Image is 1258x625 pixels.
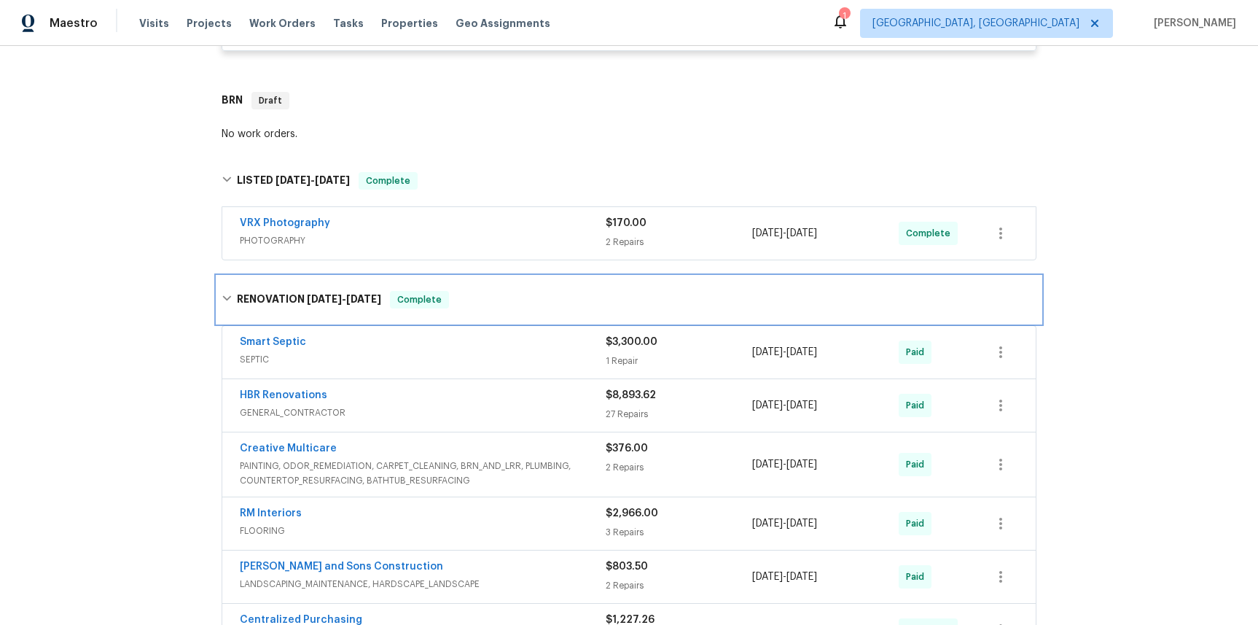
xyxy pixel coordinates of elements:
[240,337,306,347] a: Smart Septic
[240,508,302,519] a: RM Interiors
[752,226,817,241] span: -
[606,407,752,422] div: 27 Repairs
[906,570,930,584] span: Paid
[606,354,752,368] div: 1 Repair
[606,235,752,249] div: 2 Repairs
[240,615,362,625] a: Centralized Purchasing
[240,233,606,248] span: PHOTOGRAPHY
[333,18,364,28] span: Tasks
[752,570,817,584] span: -
[752,400,783,411] span: [DATE]
[752,457,817,472] span: -
[752,228,783,238] span: [DATE]
[222,127,1036,141] div: No work orders.
[240,524,606,538] span: FLOORING
[237,291,381,308] h6: RENOVATION
[752,459,783,470] span: [DATE]
[906,345,930,360] span: Paid
[752,572,783,582] span: [DATE]
[906,398,930,413] span: Paid
[906,457,930,472] span: Paid
[240,459,606,488] span: PAINTING, ODOR_REMEDIATION, CARPET_CLEANING, BRN_AND_LRR, PLUMBING, COUNTERTOP_RESURFACING, BATHT...
[139,16,169,31] span: Visits
[872,16,1079,31] span: [GEOGRAPHIC_DATA], [GEOGRAPHIC_DATA]
[839,9,849,23] div: 1
[391,292,448,307] span: Complete
[240,218,330,228] a: VRX Photography
[222,92,243,109] h6: BRN
[50,16,98,31] span: Maestro
[606,615,655,625] span: $1,227.26
[786,400,817,411] span: [DATE]
[606,578,752,593] div: 2 Repairs
[276,175,350,185] span: -
[606,525,752,540] div: 3 Repairs
[237,172,350,190] h6: LISTED
[187,16,232,31] span: Projects
[240,405,606,420] span: GENERAL_CONTRACTOR
[217,276,1041,323] div: RENOVATION [DATE]-[DATE]Complete
[752,516,817,531] span: -
[606,218,646,228] span: $170.00
[253,93,288,108] span: Draft
[786,228,817,238] span: [DATE]
[240,390,327,400] a: HBR Renovations
[307,294,342,304] span: [DATE]
[606,390,656,400] span: $8,893.62
[606,508,658,519] span: $2,966.00
[752,398,817,413] span: -
[307,294,381,304] span: -
[906,226,956,241] span: Complete
[786,572,817,582] span: [DATE]
[606,443,648,454] span: $376.00
[1148,16,1236,31] span: [PERSON_NAME]
[249,16,316,31] span: Work Orders
[217,158,1041,204] div: LISTED [DATE]-[DATE]Complete
[240,352,606,367] span: SEPTIC
[786,347,817,357] span: [DATE]
[240,577,606,591] span: LANDSCAPING_MAINTENANCE, HARDSCAPE_LANDSCAPE
[456,16,550,31] span: Geo Assignments
[786,459,817,470] span: [DATE]
[606,460,752,475] div: 2 Repairs
[360,174,416,188] span: Complete
[217,77,1041,124] div: BRN Draft
[752,519,783,529] span: [DATE]
[752,347,783,357] span: [DATE]
[276,175,310,185] span: [DATE]
[240,562,443,572] a: [PERSON_NAME] and Sons Construction
[381,16,438,31] span: Properties
[752,345,817,360] span: -
[786,519,817,529] span: [DATE]
[606,562,648,572] span: $803.50
[315,175,350,185] span: [DATE]
[240,443,337,454] a: Creative Multicare
[346,294,381,304] span: [DATE]
[606,337,657,347] span: $3,300.00
[906,516,930,531] span: Paid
